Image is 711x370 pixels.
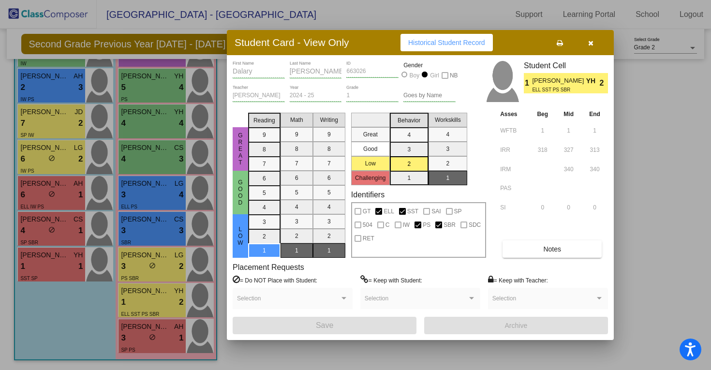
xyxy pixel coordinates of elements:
span: 2 [600,77,608,89]
span: C [385,219,390,231]
th: End [581,109,608,119]
h3: Student Cell [524,61,608,70]
span: SBR [444,219,456,231]
span: ELL [384,206,394,217]
span: SAI [431,206,441,217]
span: Archive [505,322,528,329]
span: Historical Student Record [408,39,485,46]
span: RET [363,233,374,244]
label: Identifiers [351,190,385,199]
label: = Keep with Student: [360,275,422,285]
span: SDC [469,219,481,231]
span: SP [454,206,462,217]
span: [PERSON_NAME] [532,76,586,86]
input: goes by name [403,92,456,99]
span: Low [236,226,245,246]
input: grade [346,92,399,99]
div: Girl [430,71,439,80]
input: assessment [500,200,527,215]
mat-label: Gender [403,61,456,70]
button: Save [233,317,416,334]
span: GT [363,206,371,217]
input: assessment [500,181,527,195]
span: 1 [524,77,532,89]
button: Archive [424,317,608,334]
span: 504 [363,219,372,231]
button: Notes [503,240,602,258]
span: Save [316,321,333,329]
h3: Student Card - View Only [235,36,349,48]
input: year [290,92,342,99]
th: Beg [529,109,556,119]
span: YH [586,76,600,86]
span: IW [403,219,410,231]
span: SST [407,206,418,217]
label: = Keep with Teacher: [488,275,548,285]
input: Enter ID [346,68,399,75]
input: assessment [500,143,527,157]
div: Boy [409,71,420,80]
span: Good [236,179,245,206]
span: Great [236,132,245,166]
th: Asses [498,109,529,119]
span: NB [450,70,458,81]
input: teacher [233,92,285,99]
span: PS [423,219,430,231]
th: Mid [556,109,581,119]
input: assessment [500,162,527,177]
span: ELL SST PS SBR [532,86,579,93]
button: Historical Student Record [400,34,493,51]
label: = Do NOT Place with Student: [233,275,317,285]
span: Notes [543,245,561,253]
label: Placement Requests [233,263,304,272]
input: assessment [500,123,527,138]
